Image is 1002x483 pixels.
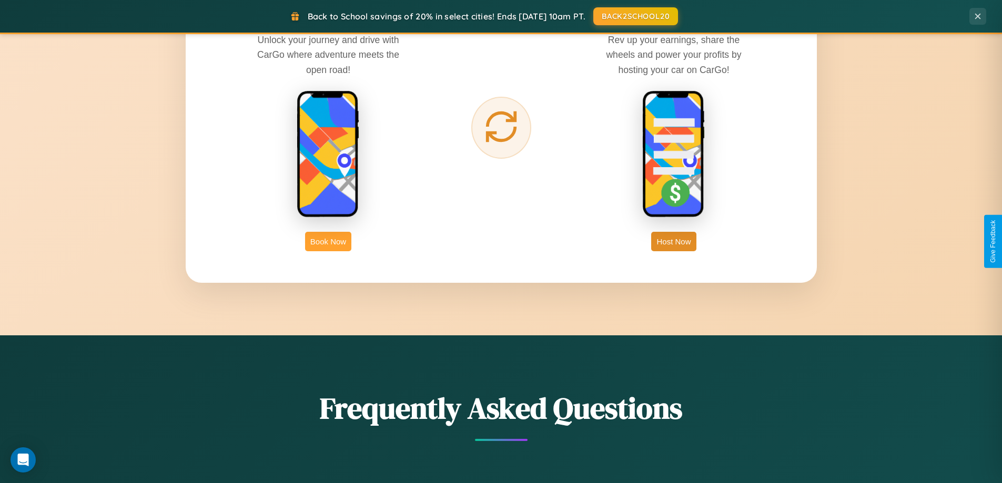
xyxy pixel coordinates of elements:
img: host phone [642,90,705,219]
h2: Frequently Asked Questions [186,388,817,428]
div: Open Intercom Messenger [11,447,36,472]
div: Give Feedback [989,220,997,263]
button: Book Now [305,232,351,251]
img: rent phone [297,90,360,219]
p: Unlock your journey and drive with CarGo where adventure meets the open road! [249,33,407,77]
span: Back to School savings of 20% in select cities! Ends [DATE] 10am PT. [308,11,585,22]
button: Host Now [651,232,696,251]
button: BACK2SCHOOL20 [593,7,678,25]
p: Rev up your earnings, share the wheels and power your profits by hosting your car on CarGo! [595,33,753,77]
